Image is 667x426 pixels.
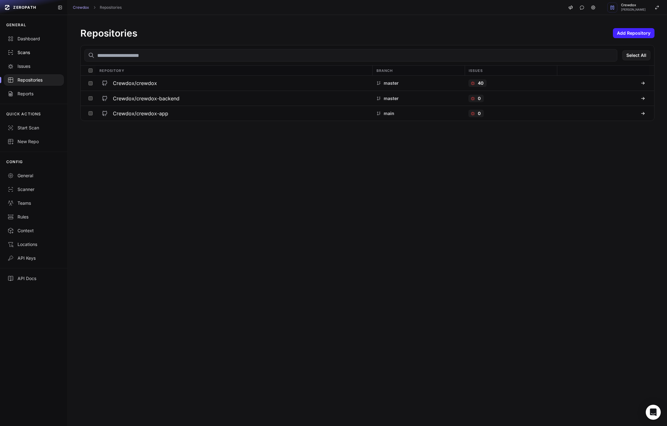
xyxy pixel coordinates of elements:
div: General [8,173,60,179]
a: ZEROPATH [3,3,53,13]
div: Scans [8,49,60,56]
div: Dashboard [8,36,60,42]
a: Repositories [100,5,122,10]
p: GENERAL [6,23,26,28]
div: Open Intercom Messenger [646,405,661,420]
button: Crewdox/crewdox-backend [95,91,372,106]
div: Repositories [8,77,60,83]
div: Teams [8,200,60,206]
div: Scanner [8,186,60,193]
span: Crewdox [621,3,646,7]
div: Repository [96,66,372,75]
div: Crewdox/crewdox master 40 [81,76,654,91]
p: 0 [478,95,481,102]
p: 0 [478,110,481,117]
div: Locations [8,241,60,248]
nav: breadcrumb [73,5,122,10]
h3: Crewdox/crewdox-backend [113,95,179,102]
span: [PERSON_NAME] [621,8,646,11]
div: Issues [465,66,557,75]
div: Context [8,228,60,234]
h3: Crewdox/crewdox-app [113,110,168,117]
div: Rules [8,214,60,220]
a: Crewdox [73,5,89,10]
span: ZEROPATH [13,5,36,10]
div: Start Scan [8,125,60,131]
div: API Keys [8,255,60,261]
button: Crewdox/crewdox [95,76,372,91]
h1: Repositories [80,28,137,39]
p: master [384,80,399,86]
div: New Repo [8,138,60,145]
div: Branch [372,66,465,75]
div: Reports [8,91,60,97]
p: main [384,110,394,117]
div: Crewdox/crewdox-backend master 0 [81,91,654,106]
div: Crewdox/crewdox-app main 0 [81,106,654,121]
button: Crewdox/crewdox-app [95,106,372,121]
div: Issues [8,63,60,69]
h3: Crewdox/crewdox [113,79,157,87]
p: QUICK ACTIONS [6,112,41,117]
p: CONFIG [6,159,23,164]
p: master [384,95,399,102]
button: Select All [622,50,650,60]
svg: chevron right, [92,5,97,10]
div: API Docs [8,275,60,282]
p: 40 [478,80,483,86]
button: Add Repository [613,28,654,38]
